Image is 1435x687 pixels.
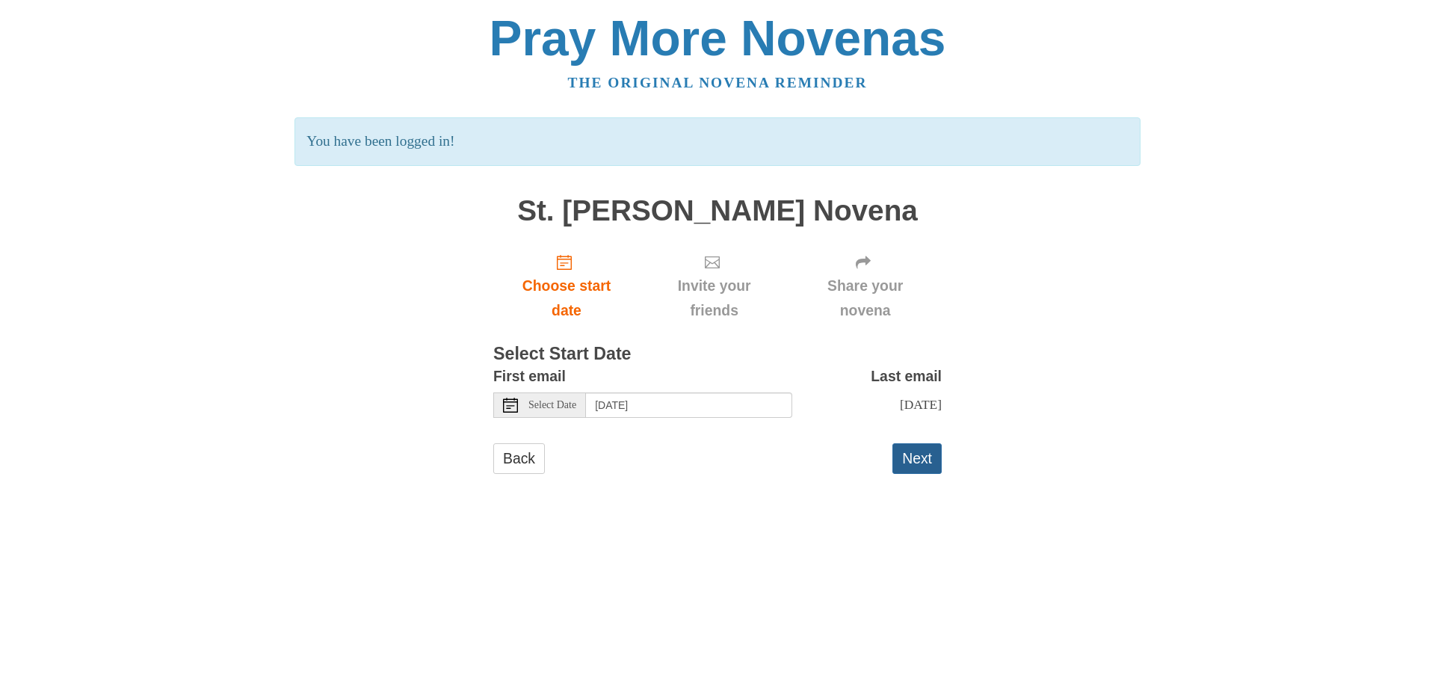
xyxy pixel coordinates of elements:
button: Next [892,443,942,474]
label: First email [493,364,566,389]
a: Back [493,443,545,474]
a: Choose start date [493,241,640,330]
span: Share your novena [803,274,927,323]
h3: Select Start Date [493,345,942,364]
span: Invite your friends [655,274,774,323]
div: Click "Next" to confirm your start date first. [640,241,789,330]
span: Select Date [528,400,576,410]
span: Choose start date [508,274,625,323]
h1: St. [PERSON_NAME] Novena [493,195,942,227]
a: The original novena reminder [568,75,868,90]
span: [DATE] [900,397,942,412]
a: Pray More Novenas [490,10,946,66]
div: Click "Next" to confirm your start date first. [789,241,942,330]
p: You have been logged in! [294,117,1140,166]
label: Last email [871,364,942,389]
